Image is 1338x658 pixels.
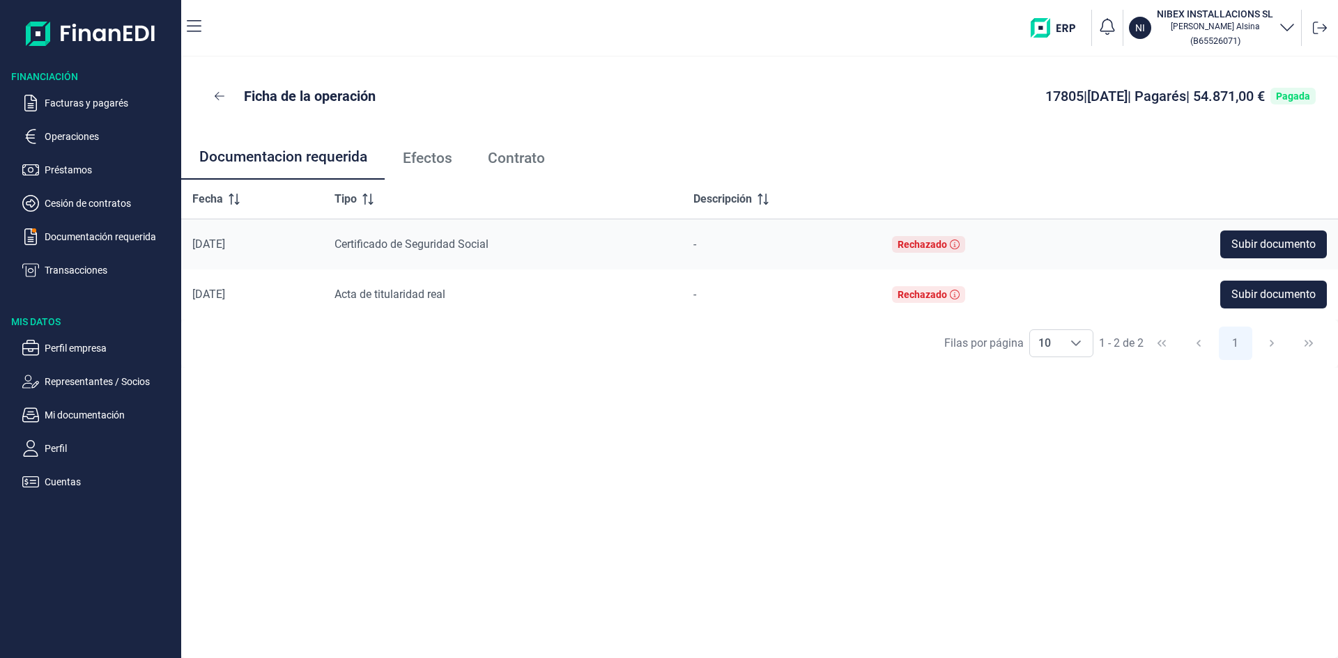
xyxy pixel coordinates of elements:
[693,288,696,301] span: -
[45,440,176,457] p: Perfil
[1276,91,1310,102] div: Pagada
[45,473,176,490] p: Cuentas
[1157,7,1273,21] h3: NIBEX INSTALLACIONS SL
[22,473,176,490] button: Cuentas
[45,195,176,212] p: Cesión de contratos
[1031,18,1086,38] img: erp
[45,407,176,423] p: Mi documentación
[1231,286,1316,303] span: Subir documento
[45,128,176,145] p: Operaciones
[45,162,176,178] p: Préstamos
[22,440,176,457] button: Perfil
[45,228,176,245] p: Documentación requerida
[22,128,176,145] button: Operaciones
[22,407,176,423] button: Mi documentación
[45,95,176,111] p: Facturas y pagarés
[45,373,176,390] p: Representantes / Socios
[1030,330,1059,357] span: 10
[470,135,562,181] a: Contrato
[181,135,385,181] a: Documentacion requerida
[1157,21,1273,32] p: [PERSON_NAME] Alsina
[1220,230,1327,258] button: Subir documento
[22,195,176,212] button: Cesión de contratos
[22,340,176,357] button: Perfil empresa
[1292,327,1325,360] button: Last Page
[22,95,176,111] button: Facturas y pagarés
[693,191,752,207] span: Descripción
[1099,338,1144,349] span: 1 - 2 de 2
[385,135,470,181] a: Efectos
[1231,236,1316,253] span: Subir documento
[22,262,176,279] button: Transacciones
[45,262,176,279] p: Transacciones
[22,228,176,245] button: Documentación requerida
[488,151,545,166] span: Contrato
[192,191,223,207] span: Fecha
[1135,21,1145,35] p: NI
[192,288,312,301] div: [DATE]
[403,151,452,166] span: Efectos
[334,237,489,251] span: Certificado de Seguridad Social
[192,237,312,251] div: [DATE]
[1045,88,1265,104] span: 17805 | [DATE] | Pagarés | 54.871,00 €
[22,162,176,178] button: Préstamos
[334,191,357,207] span: Tipo
[693,237,696,251] span: -
[1129,7,1295,49] button: NINIBEX INSTALLACIONS SL[PERSON_NAME] Alsina(B65526071)
[22,373,176,390] button: Representantes / Socios
[1219,327,1252,360] button: Page 1
[1145,327,1178,360] button: First Page
[898,289,947,300] div: Rechazado
[1059,330,1093,357] div: Choose
[199,150,367,164] span: Documentacion requerida
[26,11,156,56] img: Logo de aplicación
[1255,327,1289,360] button: Next Page
[45,340,176,357] p: Perfil empresa
[1190,36,1240,46] small: Copiar cif
[334,288,445,301] span: Acta de titularidad real
[1220,281,1327,308] button: Subir documento
[1182,327,1215,360] button: Previous Page
[944,335,1024,352] div: Filas por página
[244,86,376,106] p: Ficha de la operación
[898,239,947,250] div: Rechazado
